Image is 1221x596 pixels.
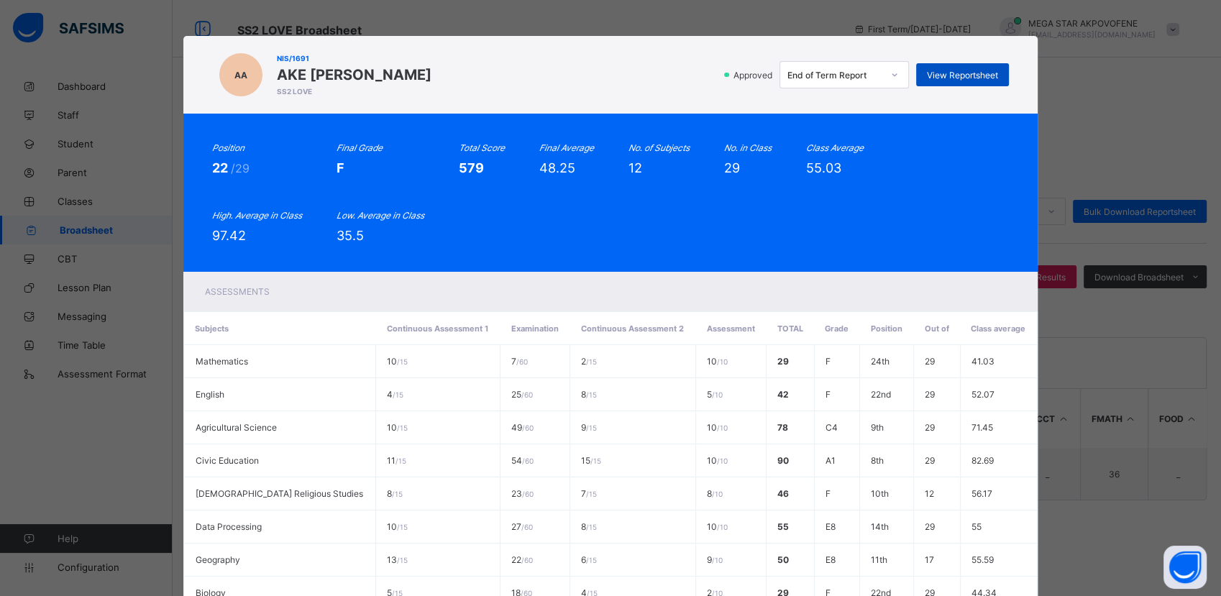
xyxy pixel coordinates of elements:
[724,160,740,175] span: 29
[717,357,728,366] span: / 10
[871,389,891,400] span: 22nd
[925,521,935,532] span: 29
[516,357,528,366] span: / 60
[707,422,728,433] span: 10
[586,390,597,399] span: / 15
[924,324,948,334] span: Out of
[234,70,247,81] span: AA
[387,324,488,334] span: Continuous Assessment 1
[707,521,728,532] span: 10
[586,490,597,498] span: / 15
[826,488,831,499] span: F
[927,70,998,81] span: View Reportsheet
[925,356,935,367] span: 29
[777,356,789,367] span: 29
[717,457,728,465] span: / 10
[724,142,772,153] i: No. in Class
[522,457,534,465] span: / 60
[205,286,270,297] span: Assessments
[777,554,789,565] span: 50
[337,228,364,243] span: 35.5
[212,228,246,243] span: 97.42
[397,556,408,564] span: / 15
[971,554,994,565] span: 55.59
[511,455,534,466] span: 54
[387,455,406,466] span: 11
[387,356,408,367] span: 10
[787,70,882,81] div: End of Term Report
[397,423,408,432] span: / 15
[586,523,597,531] span: / 15
[511,521,533,532] span: 27
[777,324,802,334] span: Total
[871,356,890,367] span: 24th
[511,488,534,499] span: 23
[925,455,935,466] span: 29
[195,324,229,334] span: Subjects
[871,422,884,433] span: 9th
[511,389,533,400] span: 25
[586,423,597,432] span: / 15
[826,455,836,466] span: A1
[590,457,601,465] span: / 15
[521,523,533,531] span: / 60
[925,554,934,565] span: 17
[397,523,408,531] span: / 15
[196,422,277,433] span: Agricultural Science
[925,389,935,400] span: 29
[522,490,534,498] span: / 60
[826,422,838,433] span: C4
[971,356,994,367] span: 41.03
[521,390,533,399] span: / 60
[387,422,408,433] span: 10
[387,389,403,400] span: 4
[231,161,250,175] span: /29
[581,422,597,433] span: 9
[871,455,884,466] span: 8th
[925,488,934,499] span: 12
[459,160,484,175] span: 579
[707,356,728,367] span: 10
[712,556,723,564] span: / 10
[395,457,406,465] span: / 15
[392,490,403,498] span: / 15
[277,66,431,83] span: AKE [PERSON_NAME]
[717,423,728,432] span: / 10
[581,389,597,400] span: 8
[397,357,408,366] span: / 15
[707,455,728,466] span: 10
[459,142,505,153] i: Total Score
[628,160,642,175] span: 12
[581,356,597,367] span: 2
[277,87,431,96] span: SS2 LOVE
[196,356,248,367] span: Mathematics
[871,324,902,334] span: Position
[511,422,534,433] span: 49
[212,160,231,175] span: 22
[871,488,889,499] span: 10th
[806,160,841,175] span: 55.03
[971,455,994,466] span: 82.69
[337,142,383,153] i: Final Grade
[393,390,403,399] span: / 15
[707,488,723,499] span: 8
[196,455,259,466] span: Civic Education
[712,490,723,498] span: / 10
[387,488,403,499] span: 8
[586,556,597,564] span: / 15
[511,356,528,367] span: 7
[777,422,788,433] span: 78
[511,324,559,334] span: Examination
[196,521,262,532] span: Data Processing
[971,488,992,499] span: 56.17
[806,142,864,153] i: Class Average
[277,54,431,63] span: NIS/1691
[581,554,597,565] span: 6
[196,488,363,499] span: [DEMOGRAPHIC_DATA] Religious Studies
[212,142,244,153] i: Position
[777,521,789,532] span: 55
[707,389,723,400] span: 5
[826,356,831,367] span: F
[971,324,1025,334] span: Class average
[871,554,887,565] span: 11th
